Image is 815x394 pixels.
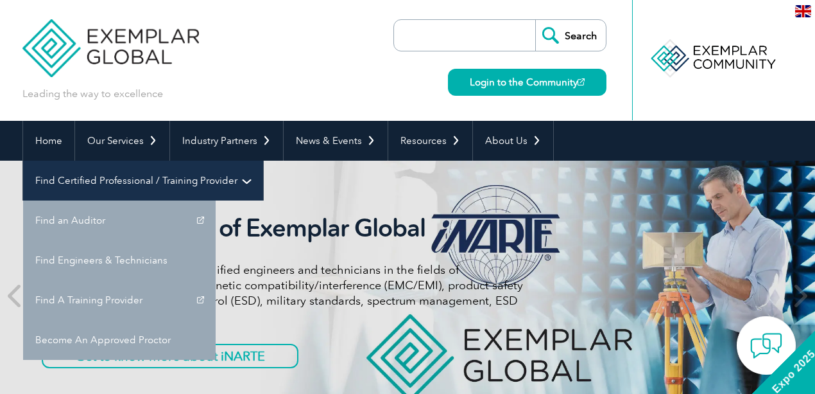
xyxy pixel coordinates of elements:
[23,280,216,320] a: Find A Training Provider
[473,121,553,161] a: About Us
[42,262,523,324] p: iNARTE certifications are for qualified engineers and technicians in the fields of telecommunicat...
[388,121,472,161] a: Resources
[75,121,169,161] a: Our Services
[23,121,74,161] a: Home
[750,330,782,362] img: contact-chat.png
[42,213,523,243] h2: iNARTE is a Part of Exemplar Global
[795,5,811,17] img: en
[170,121,283,161] a: Industry Partners
[535,20,606,51] input: Search
[284,121,388,161] a: News & Events
[23,240,216,280] a: Find Engineers & Technicians
[23,201,216,240] a: Find an Auditor
[578,78,585,85] img: open_square.png
[22,87,163,101] p: Leading the way to excellence
[448,69,606,96] a: Login to the Community
[23,161,263,201] a: Find Certified Professional / Training Provider
[23,320,216,360] a: Become An Approved Proctor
